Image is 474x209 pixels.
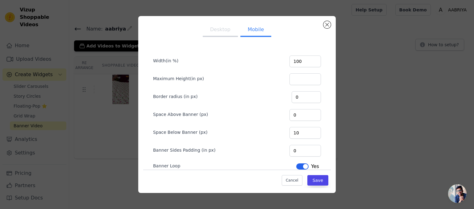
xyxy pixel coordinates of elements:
[307,175,328,186] button: Save
[153,58,178,64] label: Width(in %)
[203,23,238,37] button: Desktop
[153,93,197,100] label: Border radius (in px)
[153,163,180,169] label: Banner Loop
[311,163,319,170] span: Yes
[323,21,331,28] button: Close modal
[153,76,204,82] label: Maximum Height(in px)
[153,147,215,153] label: Banner Sides Padding (in px)
[448,184,467,203] div: Open chat
[153,129,208,135] label: Space Below Banner (px)
[153,111,208,117] label: Space Above Banner (px)
[240,23,271,37] button: Mobile
[282,175,302,186] button: Cancel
